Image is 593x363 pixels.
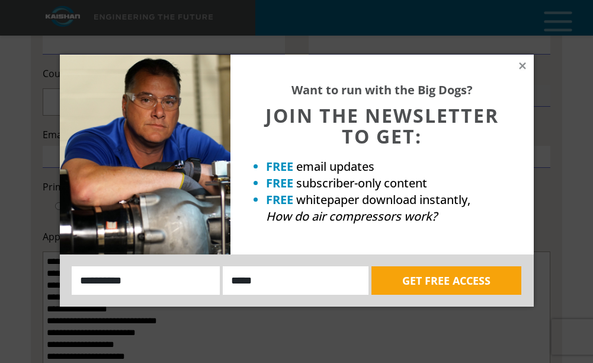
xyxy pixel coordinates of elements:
button: Close [517,60,528,71]
em: How do air compressors work? [266,208,437,224]
button: GET FREE ACCESS [371,266,521,295]
span: JOIN THE NEWSLETTER TO GET: [265,103,499,149]
strong: FREE [266,175,293,191]
strong: FREE [266,158,293,174]
span: subscriber-only content [296,175,427,191]
strong: Want to run with the Big Dogs? [291,82,473,98]
input: Email [223,266,368,295]
span: whitepaper download instantly, [296,192,470,208]
input: Name: [72,266,220,295]
span: email updates [296,158,374,174]
strong: FREE [266,192,293,208]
